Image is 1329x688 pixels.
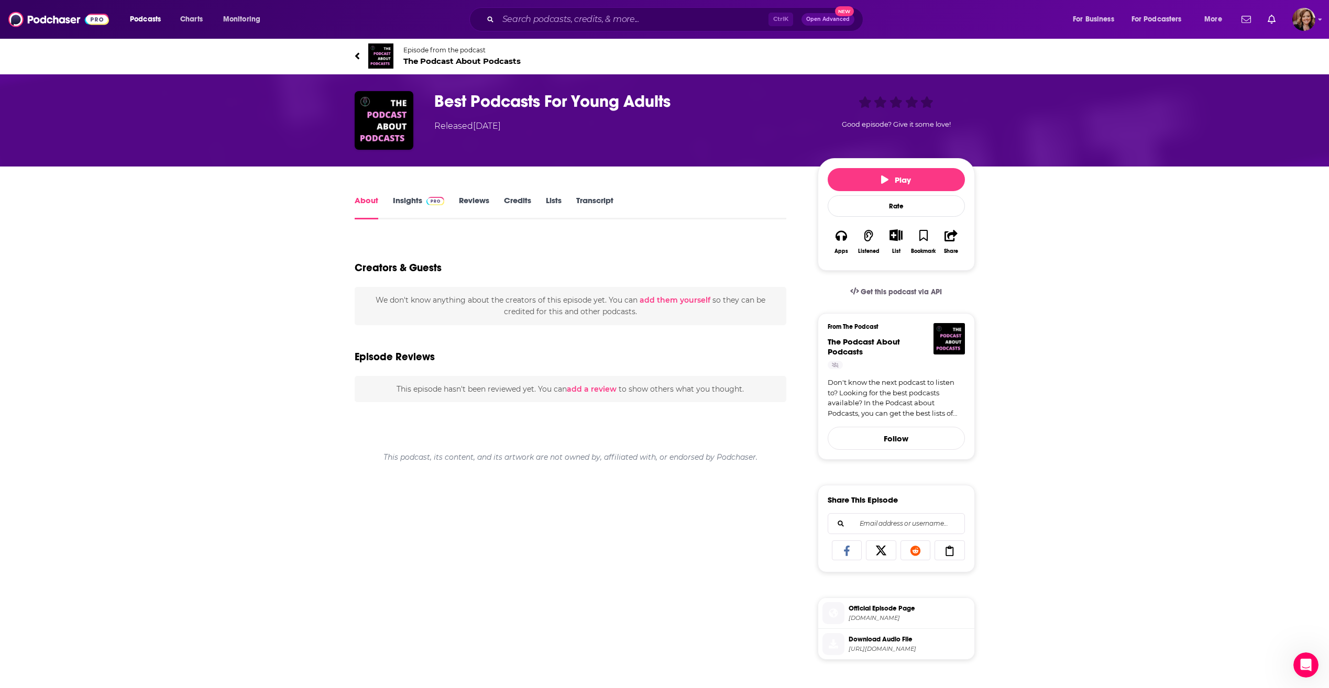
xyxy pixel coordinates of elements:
[397,384,744,394] span: This episode hasn't been reviewed yet. You can to show others what you thought.
[1292,8,1315,31] button: Show profile menu
[1293,652,1319,678] iframe: Intercom live chat
[834,248,848,254] div: Apps
[828,495,898,505] h3: Share This Episode
[376,295,765,316] span: We don't know anything about the creators of this episode yet . You can so they can be credited f...
[393,195,445,219] a: InsightsPodchaser Pro
[837,514,956,534] input: Email address or username...
[459,195,489,219] a: Reviews
[130,12,161,27] span: Podcasts
[842,120,951,128] span: Good episode? Give it some love!
[933,323,965,354] img: The Podcast About Podcasts
[858,248,880,254] div: Listened
[849,614,970,622] span: play.ht
[403,56,521,66] span: The Podcast About Podcasts
[832,540,862,560] a: Share on Facebook
[882,223,909,261] div: Show More ButtonList
[355,350,435,363] h3: Episode Reviews
[434,120,501,132] div: Released [DATE]
[368,43,393,69] img: The Podcast About Podcasts
[935,540,965,560] a: Copy Link
[828,337,900,357] a: The Podcast About Podcasts
[1292,8,1315,31] span: Logged in as LavidgeBooks5
[1264,10,1280,28] a: Show notifications dropdown
[576,195,613,219] a: Transcript
[828,427,965,450] button: Follow
[828,168,965,191] button: Play
[855,223,882,261] button: Listened
[355,195,378,219] a: About
[173,11,209,28] a: Charts
[849,604,970,613] span: Official Episode Page
[403,46,521,54] span: Episode from the podcast
[426,197,445,205] img: Podchaser Pro
[479,7,873,31] div: Search podcasts, credits, & more...
[822,602,970,624] a: Official Episode Page[DOMAIN_NAME]
[866,540,896,560] a: Share on X/Twitter
[937,223,964,261] button: Share
[1073,12,1114,27] span: For Business
[1292,8,1315,31] img: User Profile
[567,383,617,395] button: add a review
[498,11,768,28] input: Search podcasts, credits, & more...
[1204,12,1222,27] span: More
[546,195,562,219] a: Lists
[885,229,907,241] button: Show More Button
[1197,11,1235,28] button: open menu
[1237,10,1255,28] a: Show notifications dropdown
[434,91,801,112] h1: Best Podcasts For Young Adults
[1125,11,1197,28] button: open menu
[861,287,942,296] span: Get this podcast via API
[1066,11,1127,28] button: open menu
[849,645,970,653] span: https://media.play.ht/full_-M7b23J629AqA_WVVmun.mp3
[881,175,911,185] span: Play
[835,6,854,16] span: New
[768,13,793,26] span: Ctrl K
[355,444,787,470] div: This podcast, its content, and its artwork are not owned by, affiliated with, or endorsed by Podc...
[640,296,710,304] button: add them yourself
[828,323,957,330] h3: From The Podcast
[806,17,850,22] span: Open Advanced
[355,91,413,150] img: Best Podcasts For Young Adults
[1132,12,1182,27] span: For Podcasters
[355,261,442,274] h2: Creators & Guests
[828,223,855,261] button: Apps
[911,248,936,254] div: Bookmark
[822,633,970,655] a: Download Audio File[URL][DOMAIN_NAME]
[355,43,975,69] a: The Podcast About PodcastsEpisode from the podcastThe Podcast About Podcasts
[828,195,965,217] div: Rate
[504,195,531,219] a: Credits
[842,279,951,305] a: Get this podcast via API
[216,11,274,28] button: open menu
[123,11,174,28] button: open menu
[828,378,965,418] a: Don't know the next podcast to listen to? Looking for the best podcasts available? In the Podcast...
[180,12,203,27] span: Charts
[910,223,937,261] button: Bookmark
[801,13,854,26] button: Open AdvancedNew
[8,9,109,29] img: Podchaser - Follow, Share and Rate Podcasts
[944,248,958,254] div: Share
[223,12,260,27] span: Monitoring
[828,513,965,534] div: Search followers
[900,540,931,560] a: Share on Reddit
[892,248,900,254] div: List
[849,635,970,644] span: Download Audio File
